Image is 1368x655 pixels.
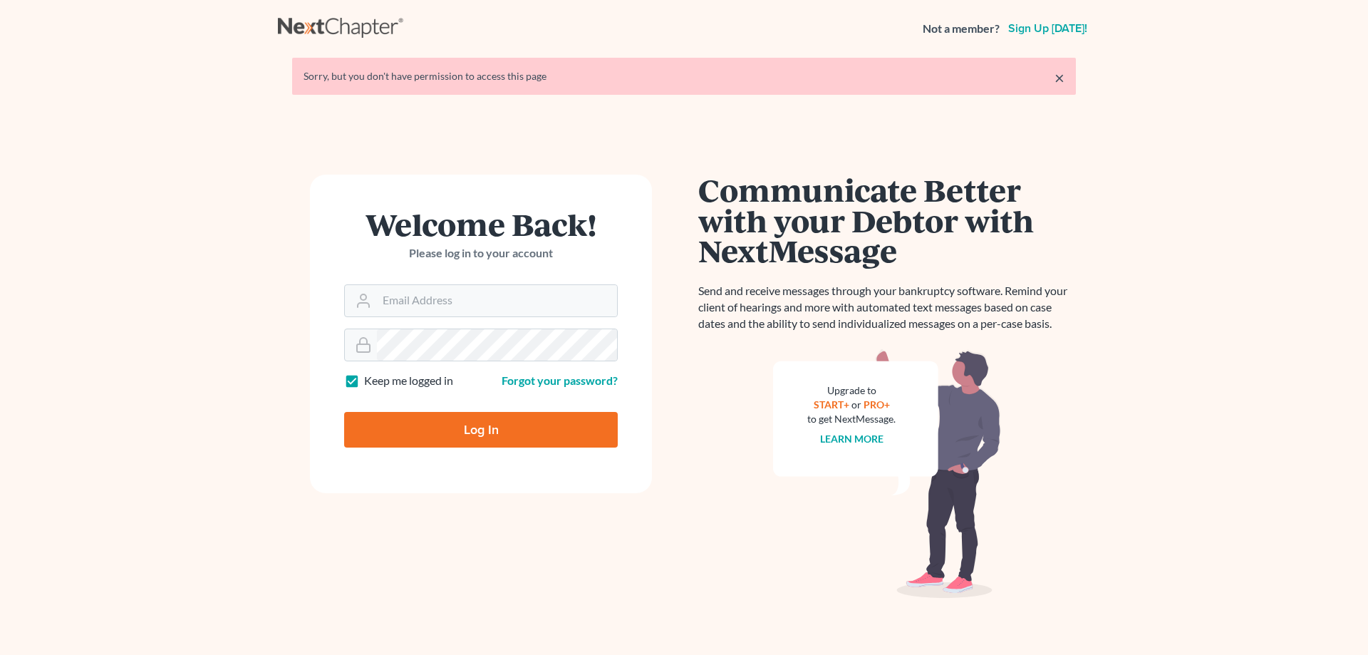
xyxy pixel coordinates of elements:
a: PRO+ [864,398,890,411]
input: Log In [344,412,618,448]
strong: Not a member? [923,21,1000,37]
div: Upgrade to [807,383,896,398]
img: nextmessage_bg-59042aed3d76b12b5cd301f8e5b87938c9018125f34e5fa2b7a6b67550977c72.svg [773,349,1001,599]
a: START+ [814,398,849,411]
div: to get NextMessage. [807,412,896,426]
p: Send and receive messages through your bankruptcy software. Remind your client of hearings and mo... [698,283,1076,332]
input: Email Address [377,285,617,316]
p: Please log in to your account [344,245,618,262]
a: Forgot your password? [502,373,618,387]
a: Sign up [DATE]! [1005,23,1090,34]
h1: Communicate Better with your Debtor with NextMessage [698,175,1076,266]
a: × [1054,69,1064,86]
h1: Welcome Back! [344,209,618,239]
label: Keep me logged in [364,373,453,389]
span: or [851,398,861,411]
a: Learn more [820,433,883,445]
div: Sorry, but you don't have permission to access this page [304,69,1064,83]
